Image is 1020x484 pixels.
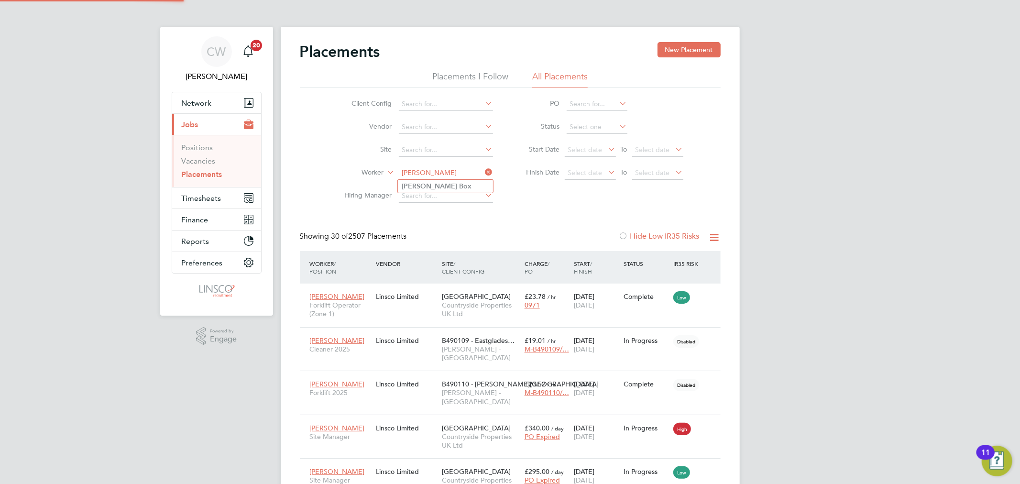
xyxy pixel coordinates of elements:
span: [PERSON_NAME] [310,292,365,301]
span: [GEOGRAPHIC_DATA] [442,424,511,432]
div: Worker [307,255,373,280]
span: [PERSON_NAME] [310,336,365,345]
div: Showing [300,231,409,242]
span: [PERSON_NAME] - [GEOGRAPHIC_DATA] [442,388,520,406]
div: Linsco Limited [373,331,439,350]
div: In Progress [624,424,669,432]
a: [PERSON_NAME]Site ManagerLinsco Limited[GEOGRAPHIC_DATA]Countryside Properties UK Ltd£295.00 / da... [307,462,721,470]
div: Jobs [172,135,261,187]
span: £23.52 [525,380,546,388]
h2: Placements [300,42,380,61]
span: To [618,166,630,178]
div: [DATE] [571,287,621,314]
button: New Placement [658,42,721,57]
span: Timesheets [182,194,221,203]
button: Jobs [172,114,261,135]
button: Preferences [172,252,261,273]
label: Site [337,145,392,154]
span: / hr [548,337,556,344]
span: 30 of [331,231,349,241]
span: Select date [568,145,603,154]
div: [DATE] [571,331,621,358]
span: Low [673,466,690,479]
span: Countryside Properties UK Ltd [442,301,520,318]
span: Forklift 2025 [310,388,371,397]
div: Site [439,255,522,280]
b: [PERSON_NAME] [402,182,457,190]
div: IR35 Risk [671,255,704,272]
label: Vendor [337,122,392,131]
span: Chloe Whittall [172,71,262,82]
span: Forklift Operator (Zone 1) [310,301,371,318]
div: In Progress [624,467,669,476]
span: Cleaner 2025 [310,345,371,353]
span: CW [207,45,226,58]
b: Box [459,182,472,190]
span: Disabled [673,335,699,348]
span: To [618,143,630,155]
span: 20 [251,40,262,51]
span: [PERSON_NAME] - [GEOGRAPHIC_DATA] [442,345,520,362]
div: Linsco Limited [373,462,439,481]
a: 20 [239,36,258,67]
label: Finish Date [517,168,560,176]
span: [GEOGRAPHIC_DATA] [442,292,511,301]
span: / day [551,468,564,475]
a: Placements [182,170,222,179]
div: Complete [624,292,669,301]
a: [PERSON_NAME]Cleaner 2025Linsco LimitedB490109 - Eastglades…[PERSON_NAME] - [GEOGRAPHIC_DATA]£19.... [307,331,721,339]
label: Hiring Manager [337,191,392,199]
span: High [673,423,691,435]
span: Jobs [182,120,198,129]
div: Linsco Limited [373,419,439,437]
a: [PERSON_NAME]Forklift 2025Linsco LimitedB490110 - [PERSON_NAME][GEOGRAPHIC_DATA][PERSON_NAME] - [... [307,374,721,383]
span: / day [551,425,564,432]
span: [DATE] [574,301,594,309]
span: Powered by [210,327,237,335]
button: Open Resource Center, 11 new notifications [982,446,1012,476]
div: Complete [624,380,669,388]
input: Select one [567,121,627,134]
span: Select date [568,168,603,177]
span: Select date [636,145,670,154]
label: Hide Low IR35 Risks [619,231,700,241]
span: [DATE] [574,388,594,397]
div: 11 [981,452,990,465]
span: [DATE] [574,432,594,441]
span: Engage [210,335,237,343]
span: Site Manager [310,432,371,441]
span: £23.78 [525,292,546,301]
a: Powered byEngage [196,327,237,345]
label: Client Config [337,99,392,108]
span: £340.00 [525,424,549,432]
span: Preferences [182,258,223,267]
span: [PERSON_NAME] [310,380,365,388]
img: linsco-logo-retina.png [197,283,236,298]
a: Go to home page [172,283,262,298]
div: Linsco Limited [373,375,439,393]
input: Search for... [399,143,493,157]
input: Search for... [399,189,493,203]
input: Search for... [399,121,493,134]
span: [PERSON_NAME] [310,467,365,476]
input: Search for... [399,98,493,111]
label: Worker [329,168,384,177]
li: All Placements [532,71,588,88]
div: Status [621,255,671,272]
label: Start Date [517,145,560,154]
input: Search for... [399,166,493,180]
span: B490110 - [PERSON_NAME][GEOGRAPHIC_DATA] [442,380,599,388]
label: PO [517,99,560,108]
span: £19.01 [525,336,546,345]
div: Linsco Limited [373,287,439,306]
span: M-B490109/… [525,345,569,353]
a: Positions [182,143,213,152]
span: / Finish [574,260,592,275]
span: / hr [548,381,556,388]
div: Vendor [373,255,439,272]
div: Start [571,255,621,280]
a: Vacancies [182,156,216,165]
div: In Progress [624,336,669,345]
span: Select date [636,168,670,177]
span: [GEOGRAPHIC_DATA] [442,467,511,476]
